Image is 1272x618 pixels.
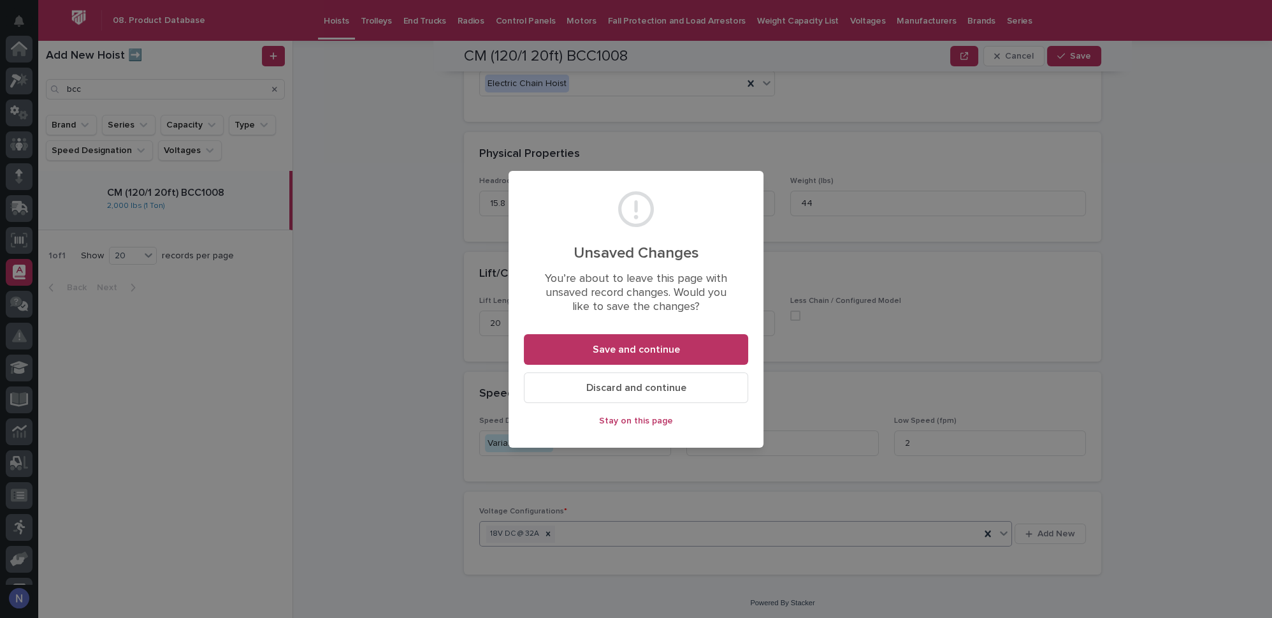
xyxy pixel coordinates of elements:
span: Discard and continue [586,383,686,393]
button: Save and continue [524,334,748,365]
button: Stay on this page [524,411,748,431]
p: You’re about to leave this page with unsaved record changes. Would you like to save the changes? [539,272,733,314]
span: Save and continue [593,344,680,355]
button: Discard and continue [524,372,748,403]
span: Stay on this page [599,416,673,425]
h2: Unsaved Changes [539,244,733,263]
